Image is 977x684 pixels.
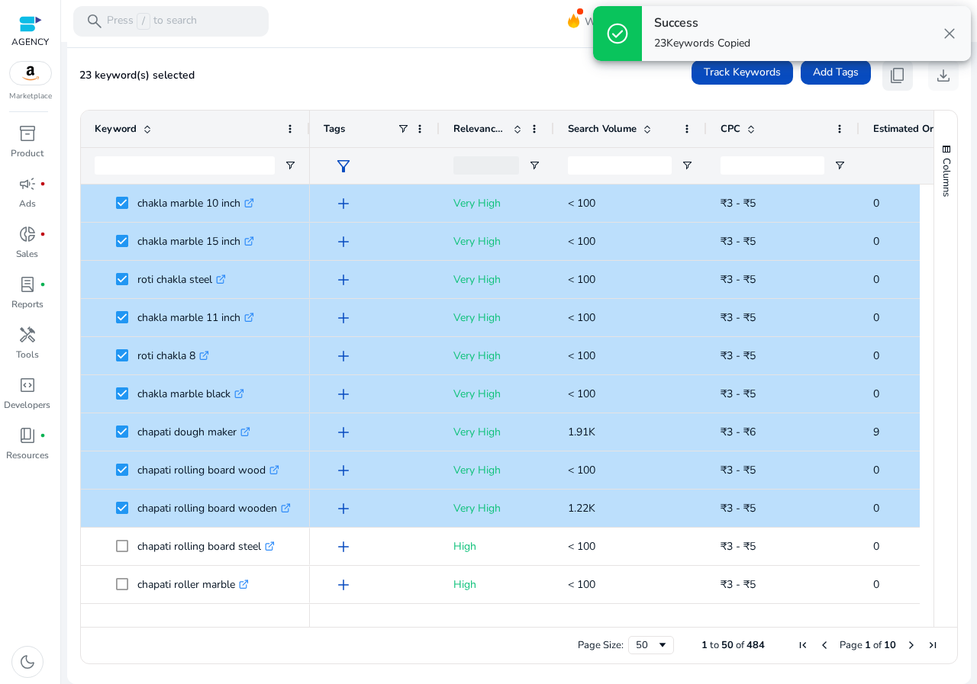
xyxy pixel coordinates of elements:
span: ₹3 - ₹5 [721,196,756,210]
span: add [334,538,353,556]
span: 1.22K [568,501,595,515]
p: Keywords Copied [654,36,750,51]
div: 50 [636,638,656,652]
p: AGENCY [11,35,49,49]
p: High [453,607,540,638]
span: CPC [721,122,740,136]
p: Very High [453,416,540,448]
p: chakla marble 11 inch [137,302,254,333]
p: Sales [16,247,38,261]
p: Very High [453,226,540,257]
span: donut_small [18,225,37,243]
p: chakla marble black [137,378,244,409]
span: < 100 [568,196,595,210]
span: / [137,13,150,30]
span: < 100 [568,463,595,477]
span: < 100 [568,348,595,363]
span: lab_profile [18,275,37,294]
span: 484 [746,638,765,652]
p: Very High [453,378,540,409]
span: 50 [721,638,734,652]
span: Add Tags [813,64,859,80]
span: inventory_2 [18,124,37,143]
span: Relevance Score [453,122,507,136]
div: Next Page [905,639,917,651]
p: Press to search [107,13,197,30]
span: filter_alt [334,157,353,175]
p: Ads [19,197,36,210]
span: fiber_manual_record [40,432,46,438]
span: add [334,385,353,403]
p: roti chakla steel [137,264,226,295]
p: Developers [4,398,50,412]
span: add [334,233,353,251]
span: of [736,638,744,652]
span: ₹3 - ₹5 [721,387,756,401]
p: Very High [453,454,540,486]
p: Tools [16,348,39,361]
span: 1 [701,638,708,652]
input: CPC Filter Input [721,156,824,175]
p: chapati rolling board wood [137,454,279,486]
span: 1 [865,638,871,652]
span: search [85,12,104,31]
p: marble roti maker indian [137,607,266,638]
span: < 100 [568,272,595,287]
button: Open Filter Menu [834,159,846,172]
span: ₹3 - ₹5 [721,501,756,515]
span: add [334,309,353,327]
span: 0 [873,501,879,515]
div: Page Size: [578,638,624,652]
span: add [334,461,353,480]
span: add [334,423,353,442]
span: add [334,271,353,289]
span: ₹3 - ₹6 [721,425,756,439]
span: ₹3 - ₹5 [721,577,756,592]
span: code_blocks [18,376,37,394]
button: Open Filter Menu [284,159,296,172]
span: ₹3 - ₹5 [721,234,756,249]
input: Search Volume Filter Input [568,156,672,175]
p: Resources [6,448,49,462]
p: chapati dough maker [137,416,250,448]
span: ₹3 - ₹5 [721,272,756,287]
span: 10 [884,638,896,652]
input: Keyword Filter Input [95,156,275,175]
div: Last Page [927,639,939,651]
p: chakla marble 15 inch [137,226,254,257]
span: Keyword [95,122,137,136]
span: Tags [324,122,345,136]
span: What's New [585,8,644,35]
span: 0 [873,272,879,287]
p: chakla marble 10 inch [137,188,254,219]
span: to [710,638,719,652]
span: Columns [940,158,953,197]
span: 0 [873,234,879,249]
p: High [453,531,540,562]
span: ₹3 - ₹5 [721,539,756,554]
span: Estimated Orders/Month [873,122,965,136]
span: 0 [873,310,879,325]
p: chapati rolling board steel [137,531,275,562]
div: First Page [797,639,809,651]
span: < 100 [568,234,595,249]
button: Open Filter Menu [681,159,693,172]
span: 23 keyword(s) selected [79,68,195,82]
span: download [934,66,953,85]
span: Search Volume [568,122,637,136]
span: Page [840,638,863,652]
span: < 100 [568,577,595,592]
span: 0 [873,348,879,363]
img: amazon.svg [10,62,51,85]
span: dark_mode [18,653,37,671]
div: Previous Page [818,639,830,651]
p: chapati rolling board wooden [137,493,291,524]
p: chapati roller marble [137,569,249,600]
p: Very High [453,302,540,333]
p: Product [11,146,44,160]
span: content_copy [888,66,907,85]
button: content_copy [882,60,913,91]
span: campaign [18,175,37,193]
span: add [334,576,353,594]
p: Very High [453,493,540,524]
